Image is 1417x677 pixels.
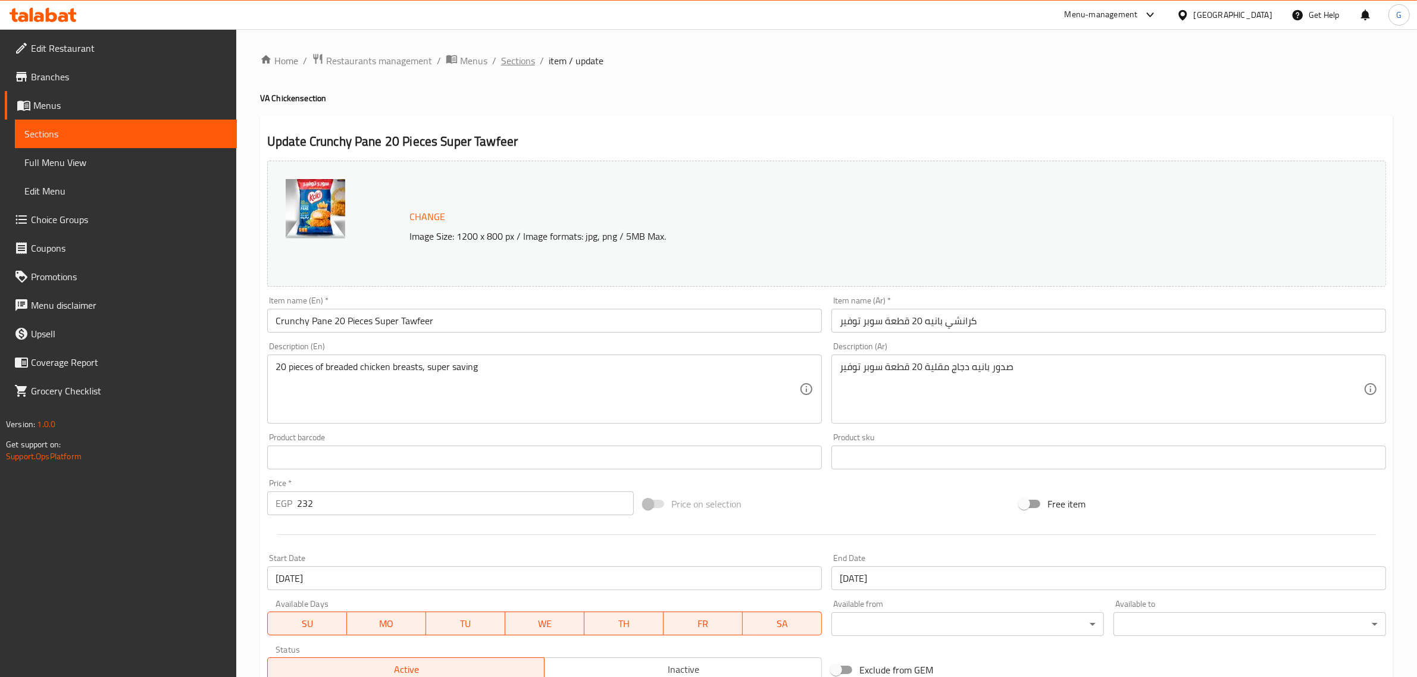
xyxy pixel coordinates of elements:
textarea: 20 pieces of breaded chicken breasts, super saving [276,361,799,418]
a: Sections [15,120,237,148]
span: G [1396,8,1402,21]
a: Branches [5,62,237,91]
a: Choice Groups [5,205,237,234]
span: Menus [460,54,487,68]
input: Please enter price [297,491,634,515]
a: Upsell [5,319,237,348]
button: TU [426,612,505,635]
span: Promotions [31,269,227,284]
p: Image Size: 1200 x 800 px / Image formats: jpg, png / 5MB Max. [405,229,1216,243]
a: Home [260,54,298,68]
li: / [540,54,544,68]
button: Change [405,205,450,229]
button: WE [505,612,584,635]
nav: breadcrumb [260,53,1393,68]
h2: Update Crunchy Pane 20 Pieces Super Tawfeer [267,133,1386,151]
span: Edit Restaurant [31,41,227,55]
a: Menu disclaimer [5,291,237,319]
p: EGP [276,496,292,510]
button: TH [584,612,664,635]
a: Promotions [5,262,237,291]
span: Coverage Report [31,355,227,369]
span: SA [747,615,817,632]
button: MO [347,612,426,635]
a: Full Menu View [15,148,237,177]
div: [GEOGRAPHIC_DATA] [1194,8,1272,21]
li: / [437,54,441,68]
a: Menus [446,53,487,68]
span: WE [510,615,580,632]
span: Full Menu View [24,155,227,170]
input: Please enter product barcode [267,446,822,469]
span: TU [431,615,501,632]
span: Upsell [31,327,227,341]
span: Menus [33,98,227,112]
span: Price on selection [671,497,742,511]
span: Free item [1047,497,1086,511]
span: Branches [31,70,227,84]
img: %D9%83%D8%B1%D8%A7%D9%86%D8%B4%D9%8A_%D8%A8%D8%A7%D9%86%D9%8A%D9%87_20_%D9%82%D8%B7%D8%B9%D8%A9__... [286,179,345,239]
button: SA [743,612,822,635]
a: Coverage Report [5,348,237,377]
span: Coupons [31,241,227,255]
span: item / update [549,54,603,68]
span: Exclude from GEM [859,663,933,677]
span: Get support on: [6,437,61,452]
input: Please enter product sku [831,446,1386,469]
span: SU [273,615,342,632]
span: TH [589,615,659,632]
a: Sections [501,54,535,68]
a: Support.OpsPlatform [6,449,82,464]
span: Grocery Checklist [31,384,227,398]
button: SU [267,612,347,635]
span: Sections [24,127,227,141]
li: / [492,54,496,68]
span: Version: [6,416,35,432]
a: Edit Restaurant [5,34,237,62]
div: ​ [831,612,1104,636]
a: Edit Menu [15,177,237,205]
span: Edit Menu [24,184,227,198]
div: ​ [1113,612,1386,636]
a: Coupons [5,234,237,262]
textarea: صدور بانيه دجاج مقلية 20 قطعة سوبر توفير [840,361,1363,418]
a: Menus [5,91,237,120]
span: 1.0.0 [37,416,55,432]
span: Menu disclaimer [31,298,227,312]
a: Restaurants management [312,53,432,68]
span: Choice Groups [31,212,227,227]
span: FR [668,615,738,632]
button: FR [664,612,743,635]
input: Enter name En [267,309,822,333]
div: Menu-management [1065,8,1138,22]
input: Enter name Ar [831,309,1386,333]
li: / [303,54,307,68]
span: Change [409,208,445,225]
span: MO [352,615,421,632]
a: Grocery Checklist [5,377,237,405]
h4: VA Chicken section [260,92,1393,104]
span: Restaurants management [326,54,432,68]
